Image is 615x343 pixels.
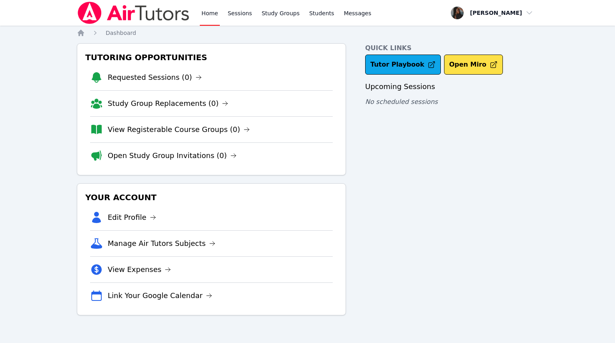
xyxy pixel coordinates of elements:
[365,98,438,106] span: No scheduled sessions
[84,190,339,205] h3: Your Account
[108,290,212,301] a: Link Your Google Calendar
[108,72,202,83] a: Requested Sessions (0)
[365,55,441,75] a: Tutor Playbook
[77,2,190,24] img: Air Tutors
[365,43,538,53] h4: Quick Links
[106,29,136,37] a: Dashboard
[108,124,250,135] a: View Registerable Course Groups (0)
[108,98,228,109] a: Study Group Replacements (0)
[108,238,215,249] a: Manage Air Tutors Subjects
[108,264,171,275] a: View Expenses
[444,55,503,75] button: Open Miro
[365,81,538,92] h3: Upcoming Sessions
[344,9,372,17] span: Messages
[108,212,156,223] a: Edit Profile
[106,30,136,36] span: Dashboard
[77,29,538,37] nav: Breadcrumb
[84,50,339,65] h3: Tutoring Opportunities
[108,150,237,161] a: Open Study Group Invitations (0)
